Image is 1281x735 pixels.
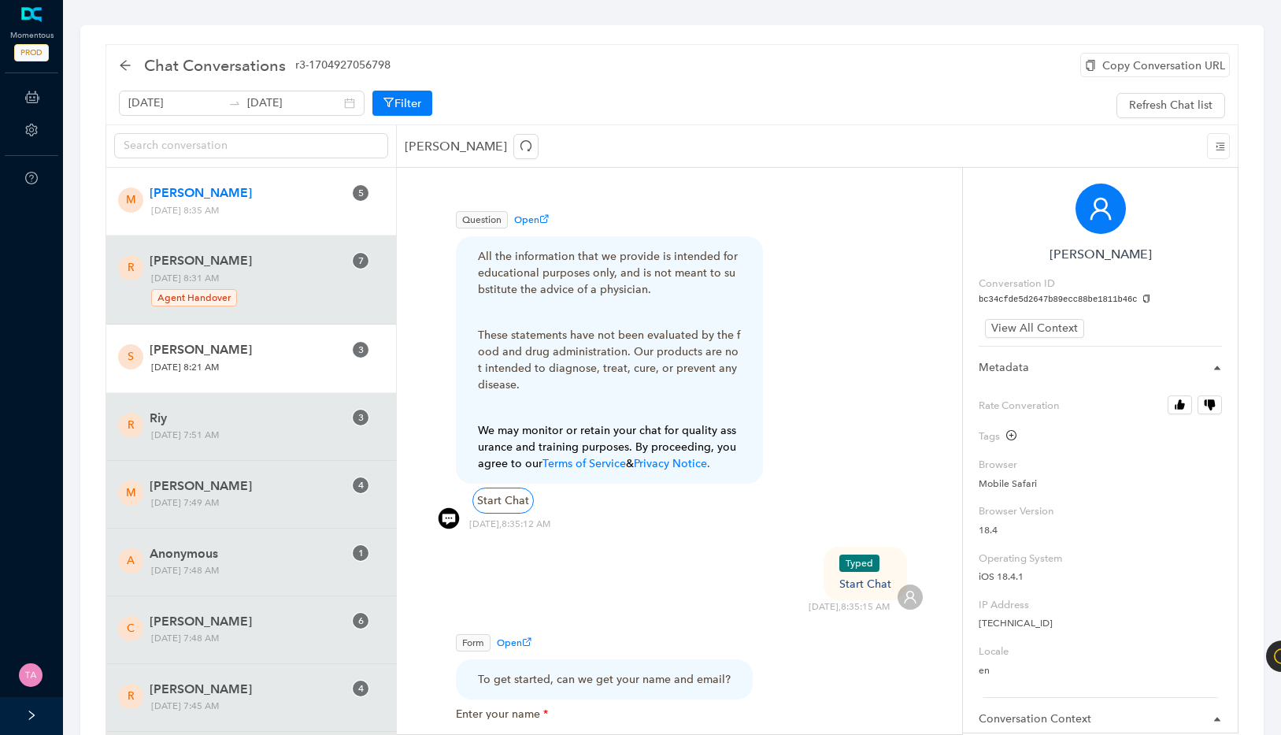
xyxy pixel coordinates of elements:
[358,683,364,694] span: 4
[979,294,1222,306] pre: bc34cfde5d2647b89ecc88be1811b46c
[358,187,364,199] span: 5
[979,395,1222,416] label: Rate Converation
[146,698,338,715] span: [DATE] 7:45 AM
[146,270,338,308] span: [DATE] 8:31 AM
[472,488,534,514] div: Start Chat
[150,409,343,428] span: Riy
[903,590,917,604] span: user
[839,555,879,572] span: Typed
[542,457,626,470] a: Terms of Service
[1216,142,1225,151] span: menu-unfold
[247,95,341,112] input: End date
[358,344,364,355] span: 3
[405,134,545,159] p: [PERSON_NAME]
[146,562,338,579] span: [DATE] 7:48 AM
[991,320,1078,337] span: View All Context
[979,711,1203,728] span: Conversation Context
[358,255,364,266] span: 7
[124,137,366,154] input: Search conversation
[358,615,364,626] span: 6
[128,348,134,366] span: S
[128,417,135,434] span: R
[979,663,1222,678] p: en
[985,319,1084,338] button: View All Context
[1198,395,1222,414] button: Rate Converation
[1088,196,1113,221] span: user
[979,523,1222,538] p: 18.4
[979,457,1222,473] label: Browser
[146,359,338,376] span: [DATE] 8:21 AM
[128,259,135,277] span: R
[228,97,241,110] span: to
[1168,395,1192,414] button: Rate Converation
[353,253,368,269] sup: 7
[478,248,741,298] p: All the information that we provide is intended for educational purposes only, and is not meant t...
[514,214,549,225] span: Open
[520,139,532,152] span: redo
[128,95,222,112] input: Start date
[151,289,237,306] span: Agent Handover
[456,634,491,651] span: Form
[353,342,368,358] sup: 3
[979,276,1055,291] label: Conversation ID
[127,620,135,637] span: C
[128,688,135,705] span: R
[979,551,1222,566] label: Operating System
[353,545,368,561] sup: 1
[353,477,368,493] sup: 4
[353,185,368,201] sup: 5
[127,552,135,570] span: A
[1080,53,1230,77] div: Copy Conversation URL
[358,412,364,423] span: 3
[478,424,736,470] span: We may monitor or retain your chat for quality assurance and training purposes. By proceeding, yo...
[839,555,891,592] div: Start Chat
[979,477,1222,492] p: Mobile Safari
[25,124,38,136] span: setting
[146,202,338,219] span: [DATE] 8:35 AM
[150,477,343,496] span: [PERSON_NAME]
[372,91,432,116] button: Filter
[979,711,1222,734] div: Conversation Context
[146,427,338,444] span: [DATE] 7:51 AM
[469,518,550,531] div: [DATE] , 8:35:12 AM
[456,211,508,228] span: Question
[14,44,49,61] span: PROD
[19,663,43,687] img: 44db39993f20fb5923c1e76f9240318d
[1129,97,1213,114] span: Refresh Chat list
[1142,295,1151,303] span: copy
[979,359,1203,377] span: Metadata
[478,248,741,472] div: .
[979,644,1222,659] label: Locale
[25,172,38,184] span: question-circle
[119,59,131,72] div: back
[979,570,1222,585] p: iOS 18.4.1
[358,480,364,491] span: 4
[979,359,1222,383] div: Metadata
[150,680,343,699] span: [PERSON_NAME]
[126,191,136,209] span: M
[146,630,338,647] span: [DATE] 7:48 AM
[146,495,338,511] span: [DATE] 7:49 AM
[979,597,1222,613] label: IP Address
[437,507,461,530] img: giphy.gif
[150,184,343,202] span: [PERSON_NAME]
[295,57,391,74] span: r3-1704927056798
[634,457,707,470] a: Privacy Notice
[353,410,368,425] sup: 3
[478,671,731,688] div: To get started, can we get your name and email?
[150,251,343,270] span: [PERSON_NAME]
[144,53,286,78] span: Chat Conversations
[126,484,136,502] span: M
[626,457,634,470] span: &
[358,548,364,559] span: 1
[150,340,343,359] span: [PERSON_NAME]
[979,247,1222,262] h6: [PERSON_NAME]
[478,327,741,393] p: These statements have not been evaluated by the food and drug administration. Our products are no...
[979,503,1222,519] label: Browser Version
[809,600,890,614] div: [DATE] , 8:35:15 AM
[228,97,241,110] span: swap-right
[979,616,1222,631] p: [TECHNICAL_ID]
[119,59,131,72] span: arrow-left
[497,637,531,648] span: Open
[353,613,368,629] sup: 6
